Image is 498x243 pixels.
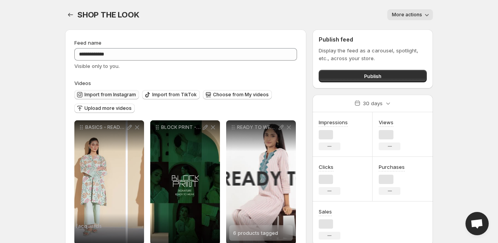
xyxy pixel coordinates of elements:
[364,72,381,80] span: Publish
[74,63,120,69] span: Visible only to you.
[142,90,200,99] button: Import from TikTok
[392,12,422,18] span: More actions
[85,124,125,130] p: BASICS - READY TO WEAR Here are your everyday looks that just work Introducing our Basics - Ready...
[319,208,332,215] h3: Sales
[319,47,427,62] p: Display the feed as a carousel, spotlight, etc., across your store.
[319,36,427,43] h2: Publish feed
[74,80,91,86] span: Videos
[65,9,76,20] button: Settings
[237,124,277,130] p: READY TO WEAR NEW-IN From bold hues to subtle tones our Ready to Wear New-In Collection has a fit...
[465,212,489,235] div: Open chat
[84,92,136,98] span: Import from Instagram
[77,10,139,19] span: SHOP THE LOOK
[74,40,101,46] span: Feed name
[319,163,333,171] h3: Clicks
[161,124,201,130] p: BLOCK PRINT - SIGNATURE READY TO WEAR Crafted in deep blue with playful block patterns that redef...
[213,92,269,98] span: Choose from My videos
[387,9,433,20] button: More actions
[319,118,348,126] h3: Impressions
[74,90,139,99] button: Import from Instagram
[203,90,272,99] button: Choose from My videos
[74,104,135,113] button: Upload more videos
[379,118,393,126] h3: Views
[363,99,383,107] p: 30 days
[233,230,278,236] span: 6 products tagged
[84,105,132,111] span: Upload more videos
[319,70,427,82] button: Publish
[379,163,405,171] h3: Purchases
[152,92,197,98] span: Import from TikTok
